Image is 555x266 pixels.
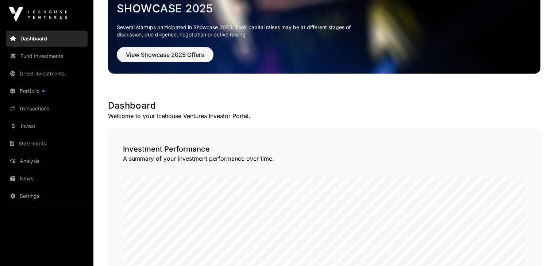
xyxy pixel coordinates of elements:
[126,50,204,59] span: View Showcase 2025 Offers
[123,154,525,163] p: A summary of your investment performance over time.
[117,54,213,62] a: View Showcase 2025 Offers
[9,7,67,22] img: Icehouse Ventures Logo
[6,136,88,152] a: Statements
[519,231,555,266] iframe: Chat Widget
[117,2,532,15] a: Showcase 2025
[117,47,213,62] button: View Showcase 2025 Offers
[108,112,540,120] p: Welcome to your Icehouse Ventures Investor Portal.
[6,101,88,117] a: Transactions
[6,48,88,64] a: Fund Investments
[6,118,88,134] a: Invest
[6,171,88,187] a: News
[6,66,88,82] a: Direct Investments
[123,144,525,154] h2: Investment Performance
[6,31,88,47] a: Dashboard
[6,188,88,204] a: Settings
[108,100,540,112] h1: Dashboard
[6,153,88,169] a: Analysis
[6,83,88,99] a: Portfolio
[117,24,362,38] p: Several startups participated in Showcase 2025. Their capital raises may be at different stages o...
